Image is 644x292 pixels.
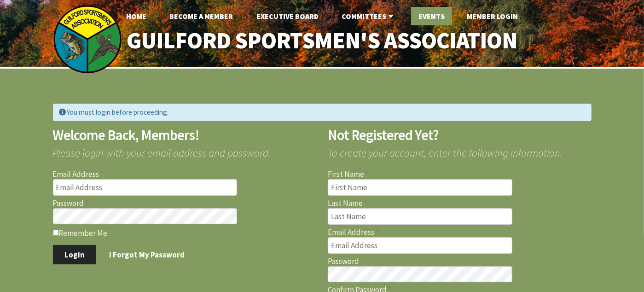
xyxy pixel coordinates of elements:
[53,245,97,264] button: Login
[53,199,317,207] label: Password
[328,199,592,207] label: Last Name
[328,228,592,236] label: Email Address
[98,245,197,264] a: I Forgot My Password
[53,230,59,236] input: Remember Me
[328,128,592,142] h2: Not Registered Yet?
[249,7,326,25] a: Executive Board
[53,142,317,158] span: Please login with your email address and password.
[53,128,317,142] h2: Welcome Back, Members!
[53,104,592,121] div: You must login before proceeding.
[334,7,403,25] a: Committees
[119,7,154,25] a: Home
[328,237,512,254] input: Email Address
[107,21,537,60] a: Guilford Sportsmen's Association
[328,170,592,178] label: First Name
[328,257,592,265] label: Password
[328,142,592,158] span: To create your account, enter the following information.
[53,228,317,237] label: Remember Me
[162,7,241,25] a: Become A Member
[53,5,122,74] img: logo_sm.png
[411,7,452,25] a: Events
[53,179,238,196] input: Email Address
[53,170,317,178] label: Email Address
[328,208,512,225] input: Last Name
[459,7,525,25] a: Member Login
[328,179,512,196] input: First Name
